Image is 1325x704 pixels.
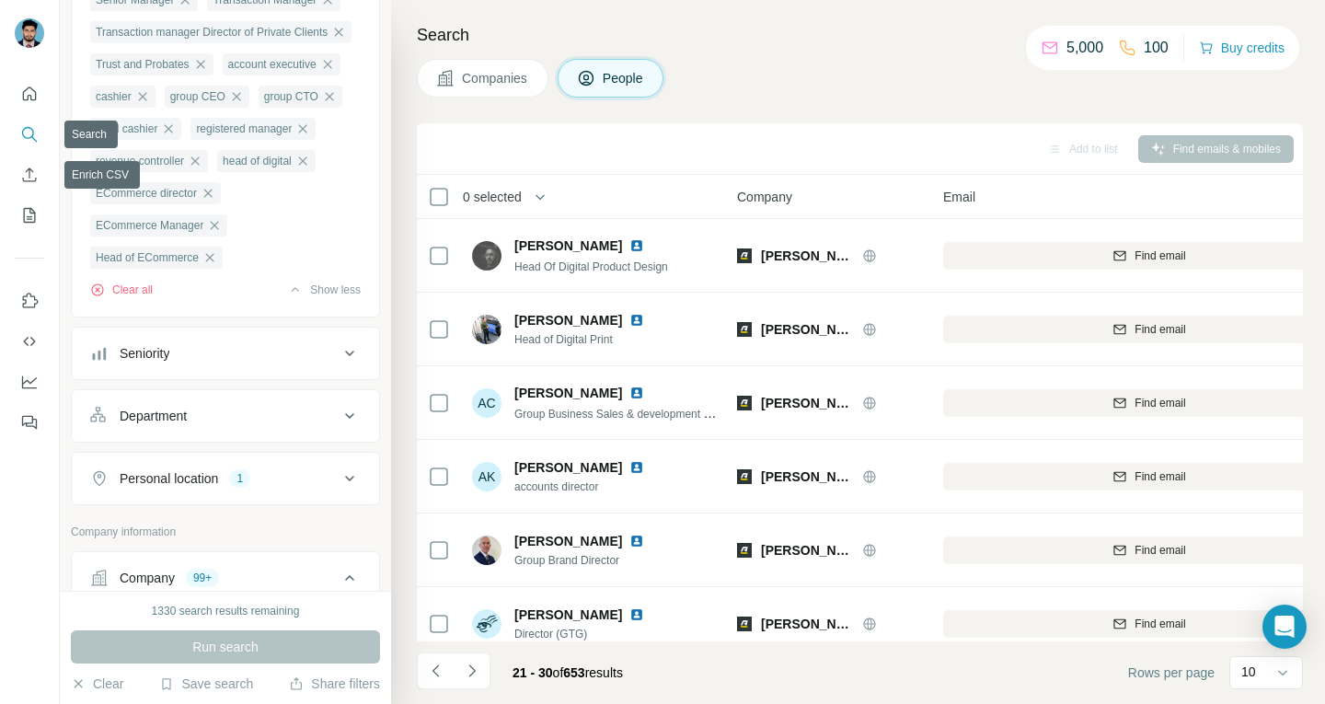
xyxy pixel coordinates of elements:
[15,199,44,232] button: My lists
[186,570,219,586] div: 99+
[72,556,379,607] button: Company99+
[223,153,292,169] span: head of digital
[514,532,622,550] span: [PERSON_NAME]
[737,322,752,337] img: Logo of Arnold Clark
[472,536,501,565] img: Avatar
[170,88,225,105] span: group CEO
[196,121,292,137] span: registered manager
[514,552,666,569] span: Group Brand Director
[96,88,132,105] span: cashier
[417,652,454,689] button: Navigate to previous page
[462,69,529,87] span: Companies
[15,365,44,398] button: Dashboard
[472,609,501,639] img: Avatar
[1241,663,1256,681] p: 10
[120,569,175,587] div: Company
[96,249,199,266] span: Head of ECommerce
[514,260,668,273] span: Head Of Digital Product Design
[96,56,190,73] span: Trust and Probates
[472,315,501,344] img: Avatar
[288,282,361,298] button: Show less
[1135,542,1185,559] span: Find email
[629,386,644,400] img: LinkedIn logo
[737,248,752,263] img: Logo of Arnold Clark
[1262,605,1307,649] div: Open Intercom Messenger
[1066,37,1103,59] p: 5,000
[563,665,584,680] span: 653
[761,541,853,560] span: [PERSON_NAME]
[737,617,752,631] img: Logo of Arnold Clark
[737,188,792,206] span: Company
[514,479,666,495] span: accounts director
[1128,664,1215,682] span: Rows per page
[514,311,622,329] span: [PERSON_NAME]
[761,394,853,412] span: [PERSON_NAME]
[71,675,123,693] button: Clear
[603,69,645,87] span: People
[513,665,553,680] span: 21 - 30
[1199,35,1285,61] button: Buy credits
[71,524,380,540] p: Company information
[120,469,218,488] div: Personal location
[514,606,622,624] span: [PERSON_NAME]
[629,313,644,328] img: LinkedIn logo
[1135,468,1185,485] span: Find email
[737,396,752,410] img: Logo of Arnold Clark
[96,217,203,234] span: ECommerce Manager
[289,675,380,693] button: Share filters
[15,77,44,110] button: Quick start
[96,153,184,169] span: revenue controller
[96,121,157,137] span: legal cashier
[761,320,853,339] span: [PERSON_NAME]
[72,456,379,501] button: Personal location1
[629,460,644,475] img: LinkedIn logo
[629,534,644,548] img: LinkedIn logo
[463,188,522,206] span: 0 selected
[761,247,853,265] span: [PERSON_NAME]
[454,652,490,689] button: Navigate to next page
[514,458,622,477] span: [PERSON_NAME]
[472,388,501,418] div: AC
[228,56,317,73] span: account executive
[90,282,153,298] button: Clear all
[472,462,501,491] div: AK
[96,24,328,40] span: Transaction manager Director of Private Clients
[152,603,300,619] div: 1330 search results remaining
[15,18,44,48] img: Avatar
[15,118,44,151] button: Search
[1135,395,1185,411] span: Find email
[1135,321,1185,338] span: Find email
[120,344,169,363] div: Seniority
[120,407,187,425] div: Department
[513,665,623,680] span: results
[514,331,666,348] span: Head of Digital Print
[15,325,44,358] button: Use Surfe API
[472,241,501,271] img: Avatar
[15,158,44,191] button: Enrich CSV
[417,22,1303,48] h4: Search
[264,88,318,105] span: group CTO
[761,615,853,633] span: [PERSON_NAME]
[514,384,622,402] span: [PERSON_NAME]
[96,185,197,202] span: ECommerce director
[15,284,44,317] button: Use Surfe on LinkedIn
[72,394,379,438] button: Department
[229,470,250,487] div: 1
[514,237,622,255] span: [PERSON_NAME]
[737,543,752,558] img: Logo of Arnold Clark
[943,188,975,206] span: Email
[1135,248,1185,264] span: Find email
[553,665,564,680] span: of
[514,406,740,421] span: Group Business Sales & development director
[72,331,379,375] button: Seniority
[514,626,666,642] span: Director (GTG)
[1135,616,1185,632] span: Find email
[1144,37,1169,59] p: 100
[761,467,853,486] span: [PERSON_NAME]
[629,238,644,253] img: LinkedIn logo
[15,406,44,439] button: Feedback
[629,607,644,622] img: LinkedIn logo
[159,675,253,693] button: Save search
[737,469,752,484] img: Logo of Arnold Clark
